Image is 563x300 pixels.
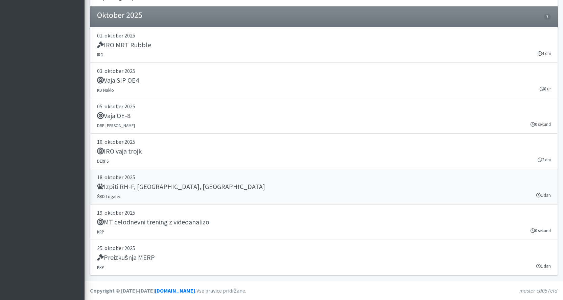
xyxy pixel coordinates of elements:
[97,194,121,199] small: ŠKD Logatec
[531,227,551,234] small: 0 sekund
[97,173,551,181] p: 18. oktober 2025
[97,253,155,262] h5: Preizkušnja MERP
[97,76,139,84] h5: Vaja SIP OE4
[90,63,558,98] a: 03. oktober 2025 Vaja SIP OE4 KD Naklo 8 ur
[536,192,551,198] small: 1 dan
[544,14,550,20] span: 7
[97,265,104,270] small: KRP
[90,287,196,294] strong: Copyright © [DATE]-[DATE] .
[531,121,551,128] small: 0 sekund
[90,240,558,275] a: 25. oktober 2025 Preizkušnja MERP KRP 1 dan
[538,50,551,57] small: 4 dni
[97,147,142,155] h5: IRO vaja trojk
[90,134,558,169] a: 10. oktober 2025 IRO vaja trojk DERPS 2 dni
[540,86,551,92] small: 8 ur
[97,123,135,128] small: DRP [PERSON_NAME]
[97,41,151,49] h5: IRO MRT Rubble
[97,31,551,39] p: 01. oktober 2025
[90,98,558,134] a: 05. oktober 2025 Vaja OE-8 DRP [PERSON_NAME] 0 sekund
[97,52,103,57] small: IRO
[155,287,195,294] a: [DOMAIN_NAME]
[519,287,558,294] em: master-cd057efd
[97,218,209,226] h5: MT celodnevni trening z videoanalizo
[97,67,551,75] p: 03. oktober 2025
[85,281,563,300] footer: Vse pravice pridržane.
[97,229,104,235] small: KRP
[97,183,265,191] h5: Izpiti RH-F, [GEOGRAPHIC_DATA], [GEOGRAPHIC_DATA]
[97,209,551,217] p: 19. oktober 2025
[538,157,551,163] small: 2 dni
[97,102,551,110] p: 05. oktober 2025
[97,10,142,20] h4: Oktober 2025
[90,204,558,240] a: 19. oktober 2025 MT celodnevni trening z videoanalizo KRP 0 sekund
[97,87,114,93] small: KD Naklo
[97,138,551,146] p: 10. oktober 2025
[97,158,109,164] small: DERPS
[90,169,558,204] a: 18. oktober 2025 Izpiti RH-F, [GEOGRAPHIC_DATA], [GEOGRAPHIC_DATA] ŠKD Logatec 1 dan
[97,112,131,120] h5: Vaja OE-8
[97,244,551,252] p: 25. oktober 2025
[536,263,551,269] small: 1 dan
[90,27,558,63] a: 01. oktober 2025 IRO MRT Rubble IRO 4 dni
